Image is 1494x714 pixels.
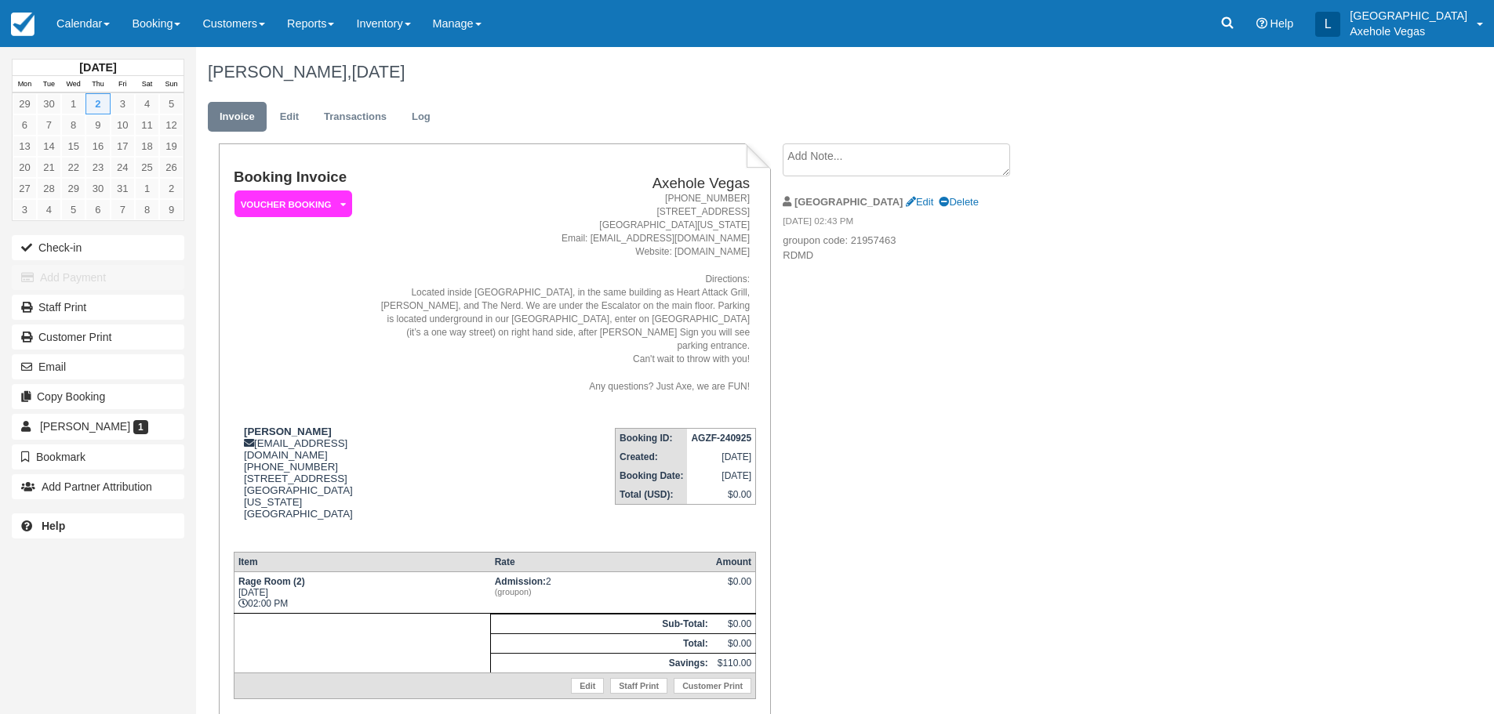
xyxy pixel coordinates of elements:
a: 29 [13,93,37,114]
strong: Admission [495,576,546,587]
a: 15 [61,136,85,157]
em: (groupon) [495,587,708,596]
th: Booking Date: [616,466,688,485]
a: 13 [13,136,37,157]
th: Total (USD): [616,485,688,505]
span: [DATE] [351,62,405,82]
button: Add Partner Attribution [12,474,184,499]
th: Sat [135,76,159,93]
span: Help [1270,17,1294,30]
a: 25 [135,157,159,178]
strong: AGZF-240925 [691,433,751,444]
a: 10 [111,114,135,136]
a: Customer Print [12,324,184,350]
a: 22 [61,157,85,178]
a: Delete [939,196,978,208]
a: 7 [111,199,135,220]
th: Booking ID: [616,428,688,448]
div: [EMAIL_ADDRESS][DOMAIN_NAME] [PHONE_NUMBER] [STREET_ADDRESS] [GEOGRAPHIC_DATA] [US_STATE] [GEOGRA... [234,426,373,539]
span: 1 [133,420,148,434]
th: Rate [491,553,712,572]
th: Savings: [491,654,712,673]
button: Copy Booking [12,384,184,409]
a: 20 [13,157,37,178]
th: Fri [111,76,135,93]
a: 8 [135,199,159,220]
p: [GEOGRAPHIC_DATA] [1350,8,1467,24]
strong: [GEOGRAPHIC_DATA] [794,196,903,208]
a: 14 [37,136,61,157]
a: Edit [906,196,933,208]
a: 6 [13,114,37,136]
a: [PERSON_NAME] 1 [12,414,184,439]
td: $0.00 [712,614,756,634]
div: L [1315,12,1340,37]
th: Wed [61,76,85,93]
a: 17 [111,136,135,157]
a: Invoice [208,102,267,132]
a: 28 [37,178,61,199]
a: 2 [85,93,110,114]
a: 1 [135,178,159,199]
a: Log [400,102,442,132]
a: Staff Print [610,678,667,694]
th: Item [234,553,490,572]
a: 16 [85,136,110,157]
td: $0.00 [712,634,756,654]
td: [DATE] [687,448,755,466]
th: Amount [712,553,756,572]
th: Thu [85,76,110,93]
h2: Axehole Vegas [379,176,751,192]
a: 6 [85,199,110,220]
a: Voucher Booking [234,190,347,219]
h1: [PERSON_NAME], [208,63,1305,82]
p: groupon code: 21957463 RDMD [783,234,1047,263]
button: Add Payment [12,265,184,290]
a: 18 [135,136,159,157]
a: 3 [111,93,135,114]
a: 21 [37,157,61,178]
img: checkfront-main-nav-mini-logo.png [11,13,35,36]
a: 29 [61,178,85,199]
span: [PERSON_NAME] [40,420,130,433]
a: 19 [159,136,184,157]
a: 30 [85,178,110,199]
a: 12 [159,114,184,136]
a: 24 [111,157,135,178]
th: Created: [616,448,688,466]
th: Sub-Total: [491,614,712,634]
address: [PHONE_NUMBER] [STREET_ADDRESS] [GEOGRAPHIC_DATA][US_STATE] Email: [EMAIL_ADDRESS][DOMAIN_NAME] W... [379,192,751,393]
td: [DATE] [687,466,755,485]
em: Voucher Booking [234,190,352,218]
strong: [PERSON_NAME] [244,426,332,437]
em: [DATE] 02:43 PM [783,215,1047,232]
a: 3 [13,199,37,220]
th: Tue [37,76,61,93]
strong: Rage Room (2) [238,576,305,587]
i: Help [1256,18,1267,29]
b: Help [42,520,65,532]
div: $0.00 [716,576,751,600]
a: 9 [159,199,184,220]
a: 2 [159,178,184,199]
a: 27 [13,178,37,199]
strong: [DATE] [79,61,116,74]
a: 4 [37,199,61,220]
th: Sun [159,76,184,93]
a: 26 [159,157,184,178]
button: Bookmark [12,444,184,469]
a: 11 [135,114,159,136]
a: 5 [159,93,184,114]
th: Total: [491,634,712,654]
a: Customer Print [674,678,751,694]
a: 23 [85,157,110,178]
p: Axehole Vegas [1350,24,1467,39]
a: 9 [85,114,110,136]
th: Mon [13,76,37,93]
h1: Booking Invoice [234,169,373,186]
a: Staff Print [12,295,184,320]
a: Help [12,513,184,538]
td: [DATE] 02:00 PM [234,572,490,614]
a: Transactions [312,102,398,132]
a: 1 [61,93,85,114]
